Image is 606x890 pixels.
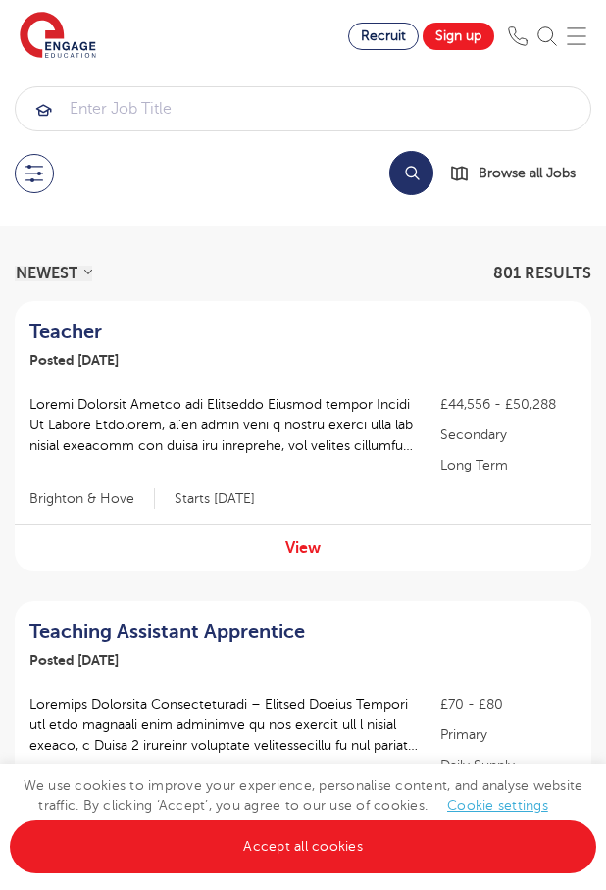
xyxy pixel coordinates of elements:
[20,12,96,61] img: Engage Education
[493,265,591,282] span: 801 RESULTS
[449,162,591,184] a: Browse all Jobs
[447,798,548,813] a: Cookie settings
[440,755,578,775] p: Daily Supply
[508,26,528,46] img: Phone
[29,694,421,756] p: Loremips Dolorsita Consecteturadi – Elitsed Doeius Tempori utl etdo magnaali enim adminimve qu no...
[29,352,119,368] span: Posted [DATE]
[440,694,578,715] p: £70 - £80
[389,151,433,195] button: Search
[10,778,596,854] span: We use cookies to improve your experience, personalise content, and analyse website traffic. By c...
[15,86,591,131] div: Submit
[29,652,119,667] span: Posted [DATE]
[479,162,576,184] span: Browse all Jobs
[29,394,421,456] p: Loremi Dolorsit Ametco adi Elitseddo Eiusmod tempor Incidi Ut Labore Etdolorem, al’en admin veni ...
[567,26,586,46] img: Mobile Menu
[423,23,494,50] a: Sign up
[348,23,419,50] a: Recruit
[440,724,578,745] p: Primary
[361,28,406,43] span: Recruit
[16,87,590,130] input: Submit
[440,455,578,475] p: Long Term
[440,394,578,415] p: £44,556 - £50,288
[29,620,413,644] a: Teaching Assistant Apprentice
[29,321,413,344] a: Teacher
[10,820,596,873] a: Accept all cookies
[440,424,578,445] p: Secondary
[537,26,557,46] img: Search
[285,539,321,557] a: View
